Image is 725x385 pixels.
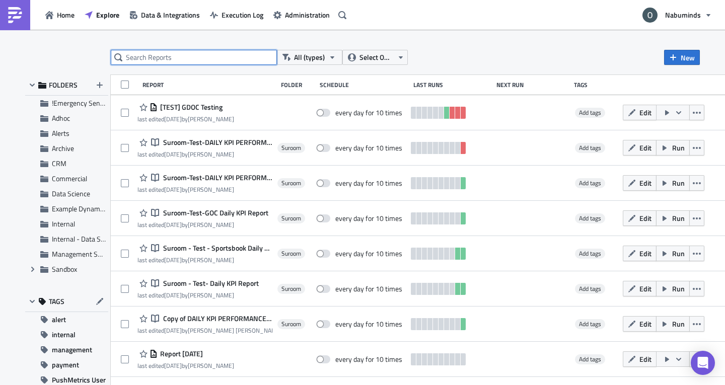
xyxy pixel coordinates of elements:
[579,178,601,188] span: Add tags
[40,7,80,23] button: Home
[25,327,108,342] button: internal
[579,249,601,258] span: Add tags
[575,249,605,259] span: Add tags
[335,143,402,152] div: every day for 10 times
[281,285,301,293] span: Suroom
[320,81,409,89] div: Schedule
[335,214,402,223] div: every day for 10 times
[294,52,325,63] span: All (types)
[161,138,272,147] span: Suroom-Test-DAILY KPI PERFORMANCE Weekly Commercial Only
[52,158,66,169] span: CRM
[164,220,182,229] time: 2025-10-10T08:46:51Z
[80,7,124,23] button: Explore
[161,173,272,182] span: Suroom-Test-DAILY KPI PERFORMANCE
[656,210,690,226] button: Run
[575,213,605,223] span: Add tags
[25,342,108,357] button: management
[52,234,119,244] span: Internal - Data Science
[579,354,601,364] span: Add tags
[111,50,277,65] input: Search Reports
[164,326,182,335] time: 2025-10-09T10:48:24Z
[639,283,651,294] span: Edit
[641,7,659,24] img: Avatar
[222,10,263,20] span: Execution Log
[52,128,69,138] span: Alerts
[656,281,690,296] button: Run
[52,113,70,123] span: Adhoc
[672,178,685,188] span: Run
[164,290,182,300] time: 2025-10-09T11:38:28Z
[52,249,134,259] span: Management Subscriptions
[656,316,690,332] button: Run
[335,108,402,117] div: every day for 10 times
[335,179,402,188] div: every day for 10 times
[636,4,717,26] button: Nabuminds
[623,105,657,120] button: Edit
[164,255,182,265] time: 2025-10-09T12:01:29Z
[137,186,272,193] div: last edited by [PERSON_NAME]
[164,114,182,124] time: 2025-10-10T11:47:10Z
[575,178,605,188] span: Add tags
[575,284,605,294] span: Add tags
[52,143,74,153] span: Archive
[281,250,301,258] span: Suroom
[639,248,651,259] span: Edit
[205,7,268,23] button: Execution Log
[281,179,301,187] span: Suroom
[161,208,268,217] span: Suroom-Test-GOC Daily KPI Report
[96,10,119,20] span: Explore
[137,362,234,369] div: last edited by [PERSON_NAME]
[623,351,657,367] button: Edit
[665,10,701,20] span: Nabuminds
[335,320,402,329] div: every day for 10 times
[575,354,605,364] span: Add tags
[575,108,605,118] span: Add tags
[579,319,601,329] span: Add tags
[623,175,657,191] button: Edit
[158,349,203,358] span: Report 2025-10-09
[672,142,685,153] span: Run
[281,144,301,152] span: Suroom
[161,279,259,288] span: Suroom - Test- Daily KPI Report
[137,115,234,123] div: last edited by [PERSON_NAME]
[52,188,90,199] span: Data Science
[52,342,92,357] span: management
[277,50,342,65] button: All (types)
[639,213,651,223] span: Edit
[639,354,651,364] span: Edit
[137,327,272,334] div: last edited by [PERSON_NAME] [PERSON_NAME]
[575,319,605,329] span: Add tags
[268,7,335,23] button: Administration
[124,7,205,23] button: Data & Integrations
[52,357,79,372] span: payment
[164,361,182,370] time: 2025-10-09T07:24:47Z
[161,314,272,323] span: Copy of DAILY KPI PERFORMANCE Weekly Commercial Only
[639,178,651,188] span: Edit
[623,140,657,156] button: Edit
[52,98,117,108] span: !Emergency Sendouts
[49,297,64,306] span: TAGS
[335,249,402,258] div: every day for 10 times
[496,81,569,89] div: Next Run
[672,213,685,223] span: Run
[137,256,272,264] div: last edited by [PERSON_NAME]
[141,10,200,20] span: Data & Integrations
[656,175,690,191] button: Run
[579,213,601,223] span: Add tags
[25,357,108,372] button: payment
[137,291,259,299] div: last edited by [PERSON_NAME]
[681,52,695,63] span: New
[672,319,685,329] span: Run
[281,320,301,328] span: Suroom
[164,185,182,194] time: 2025-10-10T09:51:50Z
[639,107,651,118] span: Edit
[142,81,276,89] div: Report
[335,355,402,364] div: every day for 10 times
[623,281,657,296] button: Edit
[579,143,601,152] span: Add tags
